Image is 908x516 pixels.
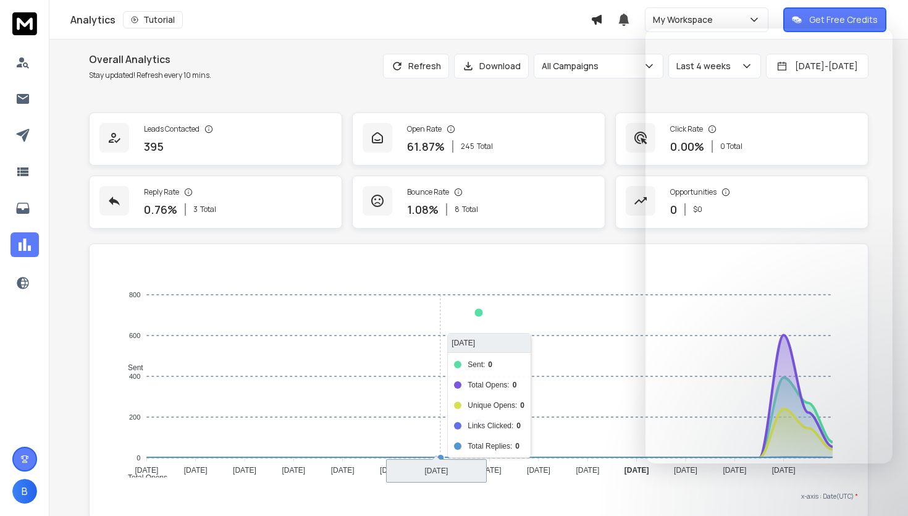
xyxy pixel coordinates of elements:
p: Get Free Credits [809,14,878,26]
p: Reply Rate [144,187,179,197]
tspan: [DATE] [723,466,747,475]
tspan: 800 [129,291,140,298]
p: 395 [144,138,164,155]
a: Click Rate0.00%0 Total [615,112,868,166]
tspan: 600 [129,332,140,339]
p: Download [479,60,521,72]
a: Opportunities0$0 [615,176,868,229]
tspan: 400 [129,373,140,380]
tspan: [DATE] [674,466,697,475]
p: 1.08 % [407,201,439,218]
p: 0.76 % [144,201,177,218]
tspan: [DATE] [233,466,256,475]
tspan: [DATE] [478,466,502,475]
span: Total [462,205,478,214]
tspan: [DATE] [331,466,355,475]
p: Stay updated! Refresh every 10 mins. [89,70,211,80]
tspan: [DATE] [380,466,403,475]
span: 245 [461,142,474,151]
p: 61.87 % [407,138,445,155]
p: Leads Contacted [144,124,200,134]
p: Refresh [408,60,441,72]
span: 3 [193,205,198,214]
p: All Campaigns [542,60,603,72]
button: B [12,479,37,504]
tspan: [DATE] [624,466,649,475]
tspan: [DATE] [184,466,208,475]
a: Leads Contacted395 [89,112,342,166]
tspan: 0 [137,454,140,462]
tspan: 200 [129,413,140,421]
span: 8 [455,205,460,214]
span: Total [200,205,216,214]
tspan: [DATE] [429,466,452,475]
iframe: Intercom live chat [863,473,893,503]
button: Tutorial [123,11,183,28]
span: Sent [119,363,143,372]
tspan: [DATE] [135,466,158,475]
button: Refresh [383,54,449,78]
h1: Overall Analytics [89,52,211,67]
tspan: [DATE] [282,466,305,475]
a: Bounce Rate1.08%8Total [352,176,605,229]
span: Total [477,142,493,151]
p: My Workspace [653,14,718,26]
tspan: [DATE] [576,466,600,475]
div: Analytics [70,11,591,28]
button: Get Free Credits [783,7,886,32]
span: Total Opens [119,473,167,482]
p: Open Rate [407,124,442,134]
tspan: [DATE] [772,466,796,475]
p: x-axis : Date(UTC) [99,492,858,501]
a: Open Rate61.87%245Total [352,112,605,166]
tspan: [DATE] [527,466,550,475]
iframe: Intercom live chat [645,28,893,463]
button: Download [454,54,529,78]
p: Bounce Rate [407,187,449,197]
a: Reply Rate0.76%3Total [89,176,342,229]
